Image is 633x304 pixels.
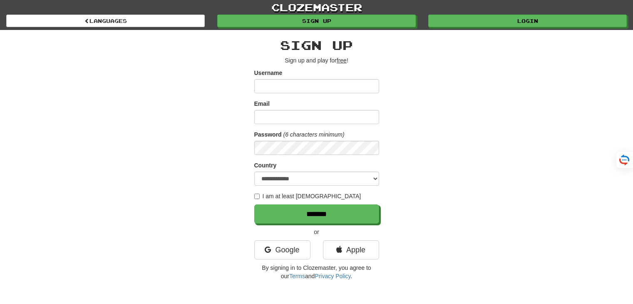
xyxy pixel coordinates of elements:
[289,273,305,279] a: Terms
[254,130,282,139] label: Password
[254,240,310,259] a: Google
[283,131,345,138] em: (6 characters minimum)
[337,57,347,64] u: free
[428,15,627,27] a: Login
[254,38,379,52] h2: Sign up
[254,56,379,65] p: Sign up and play for !
[254,192,361,200] label: I am at least [DEMOGRAPHIC_DATA]
[6,15,205,27] a: Languages
[254,69,283,77] label: Username
[315,273,350,279] a: Privacy Policy
[323,240,379,259] a: Apple
[254,161,277,169] label: Country
[254,100,270,108] label: Email
[254,194,260,199] input: I am at least [DEMOGRAPHIC_DATA]
[254,264,379,280] p: By signing in to Clozemaster, you agree to our and .
[217,15,416,27] a: Sign up
[254,228,379,236] p: or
